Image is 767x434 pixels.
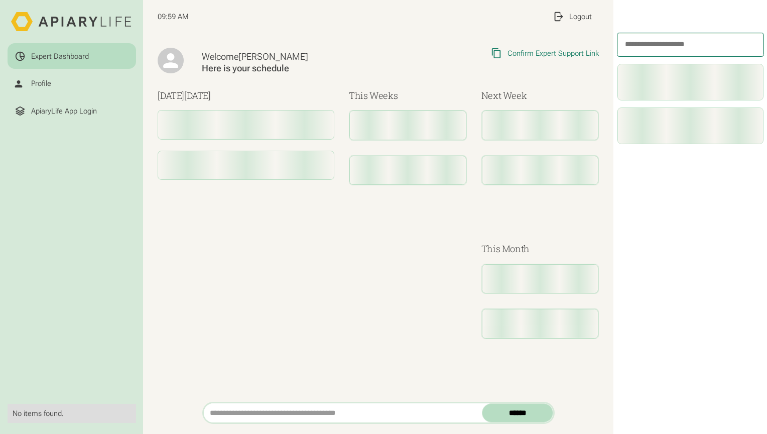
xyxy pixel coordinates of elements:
[569,12,592,21] div: Logout
[8,98,136,124] a: ApiaryLife App Login
[202,63,399,74] div: Here is your schedule
[31,79,51,88] div: Profile
[158,12,189,21] span: 09:59 AM
[481,242,599,256] h3: This Month
[481,89,599,102] h3: Next Week
[184,89,211,101] span: [DATE]
[507,49,599,58] div: Confirm Expert Support Link
[158,89,334,102] h3: [DATE]
[349,89,466,102] h3: This Weeks
[202,51,399,63] div: Welcome
[545,4,599,29] a: Logout
[8,71,136,96] a: Profile
[31,52,89,61] div: Expert Dashboard
[8,43,136,69] a: Expert Dashboard
[13,409,131,418] div: No items found.
[31,106,97,116] div: ApiaryLife App Login
[238,51,308,62] span: [PERSON_NAME]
